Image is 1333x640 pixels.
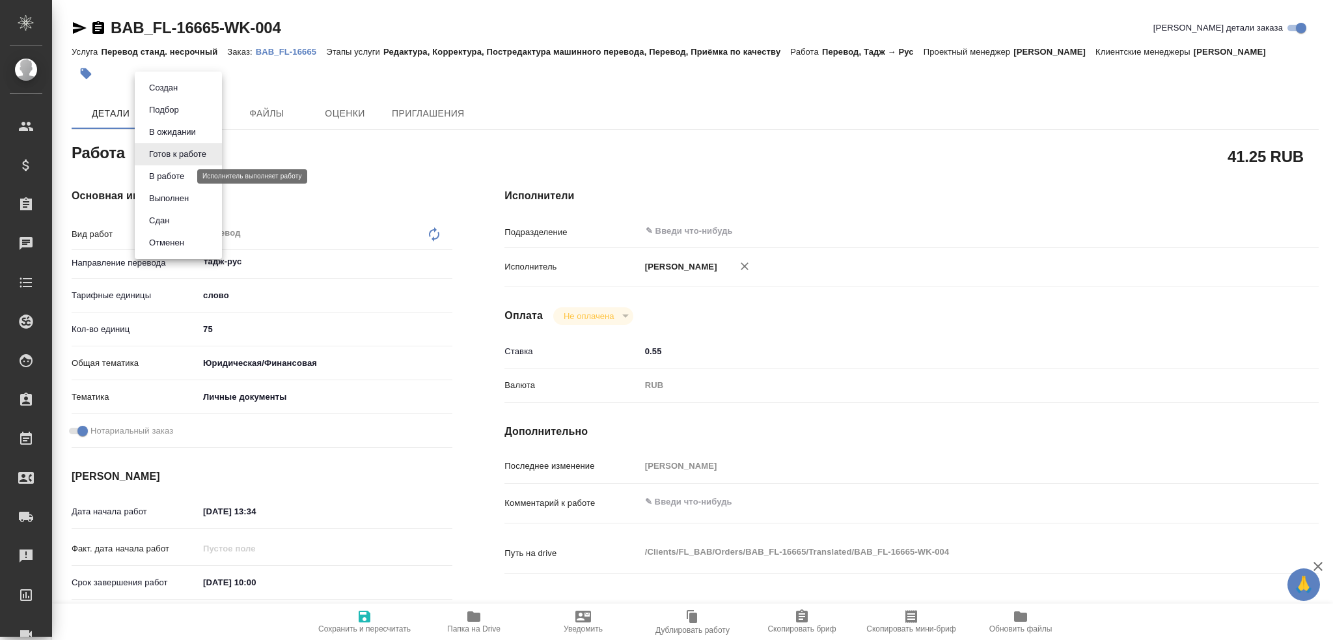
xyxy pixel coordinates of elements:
[145,147,210,161] button: Готов к работе
[145,81,182,95] button: Создан
[145,169,188,184] button: В работе
[145,236,188,250] button: Отменен
[145,214,173,228] button: Сдан
[145,125,200,139] button: В ожидании
[145,103,183,117] button: Подбор
[145,191,193,206] button: Выполнен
